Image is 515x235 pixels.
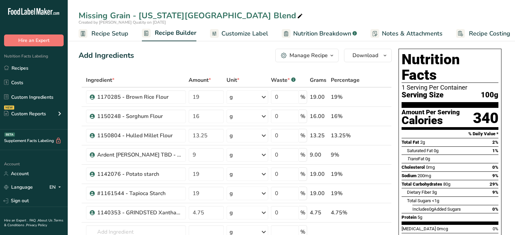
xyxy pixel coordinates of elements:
div: Amount Per Serving [402,109,460,116]
span: 0% [492,207,498,212]
span: Saturated Fat [407,148,433,153]
div: 9.00 [310,151,328,159]
span: Customize Label [221,29,268,38]
div: g [230,112,233,120]
span: Recipe Builder [155,28,196,38]
div: g [230,209,233,217]
span: 2% [492,140,498,145]
span: Notes & Attachments [382,29,443,38]
button: Manage Recipe [275,49,339,62]
span: Nutrition Breakdown [293,29,351,38]
span: Total Fat [402,140,419,145]
span: 1% [492,148,498,153]
a: Nutrition Breakdown [282,26,357,41]
div: 19% [331,189,360,197]
div: Custom Reports [4,110,46,117]
span: 2g [420,140,425,145]
div: 19.00 [310,170,328,178]
div: NEW [4,105,14,110]
span: 0% [493,226,498,231]
span: Amount [189,76,211,84]
span: Grams [310,76,326,84]
a: Language [4,181,33,193]
span: [MEDICAL_DATA] [402,226,436,231]
a: Customize Label [210,26,268,41]
div: g [230,170,233,178]
div: Calories [402,116,460,125]
div: 1140353 - GRINDSTED Xanthan 80 [97,209,182,217]
div: g [230,151,233,159]
span: 0g [429,207,434,212]
a: Recipe Costing [456,26,510,41]
span: 0g [425,156,430,161]
iframe: Intercom live chat [492,212,508,228]
span: Ingredient [86,76,114,84]
div: g [230,189,233,197]
span: Dietary Fiber [407,190,431,195]
a: Privacy Policy [26,223,47,228]
div: 1170285 - Brown Rice Flour [97,93,182,101]
span: 100g [481,91,498,99]
span: Recipe Costing [469,29,510,38]
div: Manage Recipe [289,51,328,60]
div: 19.00 [310,189,328,197]
div: BETA [4,133,15,137]
span: Serving Size [402,91,444,99]
section: % Daily Value * [402,130,498,138]
span: 0% [492,165,498,170]
div: 1150804 - Hulled Millet Flour [97,132,182,140]
div: 1142076 - Potato starch [97,170,182,178]
div: 13.25 [310,132,328,140]
div: Waste [271,76,296,84]
div: 4.75% [331,209,360,217]
span: 200mg [417,173,431,178]
div: 1150248 - Sorghum Flour [97,112,182,120]
div: Missing Grain - [US_STATE][GEOGRAPHIC_DATA] Blend [79,9,304,22]
span: Created by [PERSON_NAME] Quality on [DATE] [79,20,166,25]
div: 1 Serving Per Container [402,84,498,91]
span: Recipe Setup [91,29,128,38]
div: 19.00 [310,93,328,101]
div: 19% [331,93,360,101]
button: Hire an Expert [4,34,64,46]
a: Recipe Setup [79,26,128,41]
i: Trans [407,156,418,161]
a: FAQ . [29,218,38,223]
div: g [230,132,233,140]
div: Ardent [PERSON_NAME] TBD - White Rice [97,151,182,159]
a: About Us . [38,218,54,223]
div: 19% [331,170,360,178]
span: 3g [432,190,437,195]
span: Cholesterol [402,165,425,170]
div: #1161544 - Tapioca Starch [97,189,182,197]
span: Fat [407,156,424,161]
div: Add Ingredients [79,50,134,61]
span: 5g [417,215,422,220]
span: Protein [402,215,416,220]
span: 9% [492,190,498,195]
div: EN [49,183,64,191]
span: 9% [492,173,498,178]
div: 16% [331,112,360,120]
h1: Nutrition Facts [402,52,498,83]
span: Includes Added Sugars [412,207,461,212]
a: Notes & Attachments [370,26,443,41]
span: Unit [227,76,239,84]
button: Download [344,49,392,62]
a: Recipe Builder [142,25,196,42]
span: <1g [432,198,439,203]
a: Hire an Expert . [4,218,28,223]
div: g [230,93,233,101]
span: Percentage [331,76,360,84]
span: Download [352,51,378,60]
div: 9% [331,151,360,159]
div: 4.75 [310,209,328,217]
span: 0g [434,148,438,153]
span: Total Sugars [407,198,431,203]
a: Terms & Conditions . [4,218,63,228]
div: 340 [473,109,498,127]
div: 13.25% [331,132,360,140]
div: 16.00 [310,112,328,120]
span: Total Carbohydrates [402,182,442,187]
span: Sodium [402,173,416,178]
